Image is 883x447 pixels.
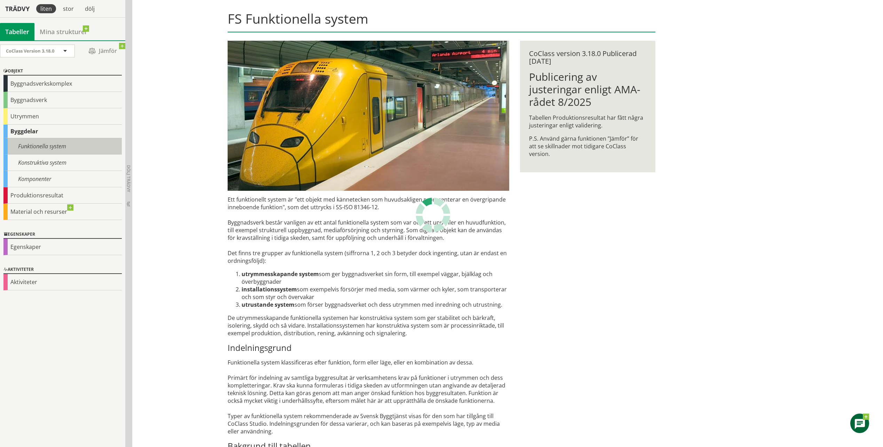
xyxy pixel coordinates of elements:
img: arlanda-express-2.jpg [228,41,509,191]
span: Jämför [82,45,124,57]
div: Byggnadsverk [3,92,122,108]
strong: installationssystem [242,285,297,293]
span: Dölj trädvy [126,165,132,192]
div: Utrymmen [3,108,122,125]
div: Aktiviteter [3,266,122,274]
strong: utrymmesskapande system [242,270,319,278]
div: Trädvy [1,5,33,13]
div: liten [36,4,56,13]
span: CoClass Version 3.18.0 [6,48,54,54]
li: som förser byggnadsverket och dess utrymmen med inredning och utrustning. [242,301,509,308]
li: som ger byggnadsverket sin form, till exempel väggar, bjälklag och överbyggnader [242,270,509,285]
div: Produktionsresultat [3,187,122,204]
div: Funktionella system [3,138,122,155]
strong: utrustande system [242,301,294,308]
h3: Indelningsgrund [228,343,509,353]
div: Byggnadsverkskomplex [3,76,122,92]
div: Egenskaper [3,239,122,255]
div: Konstruktiva system [3,155,122,171]
div: Aktiviteter [3,274,122,290]
img: Laddar [416,197,450,232]
div: Egenskaper [3,230,122,239]
h1: FS Funktionella system [228,11,655,32]
p: Tabellen Produktionsresultat har fått några justeringar enligt validering. [529,114,646,129]
li: som exempelvis försörjer med media, som värmer och kyler, som trans­porterar och som styr och öve... [242,285,509,301]
h1: Publicering av justeringar enligt AMA-rådet 8/2025 [529,71,646,108]
div: dölj [81,4,99,13]
div: Objekt [3,67,122,76]
div: Byggdelar [3,125,122,138]
div: stor [59,4,78,13]
div: Komponenter [3,171,122,187]
div: CoClass version 3.18.0 Publicerad [DATE] [529,50,646,65]
p: P.S. Använd gärna funktionen ”Jämför” för att se skillnader mot tidigare CoClass version. [529,135,646,158]
div: Material och resurser [3,204,122,220]
a: Mina strukturer [34,23,93,40]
